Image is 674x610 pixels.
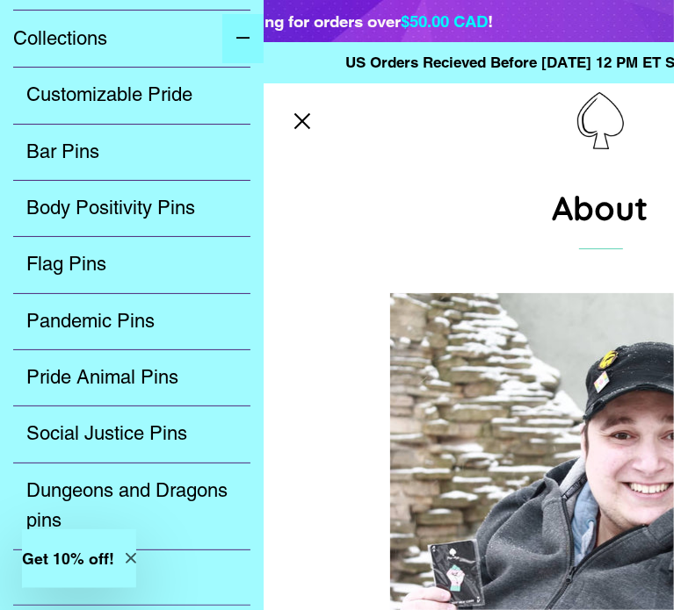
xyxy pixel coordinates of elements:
[577,92,623,149] img: Pin-Ace
[402,11,489,31] span: $50.00 CAD
[181,9,494,33] div: Free shipping for orders over !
